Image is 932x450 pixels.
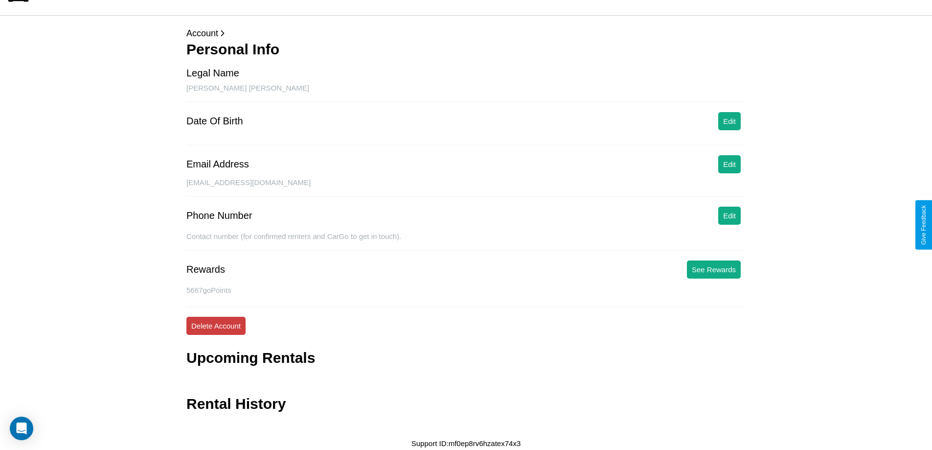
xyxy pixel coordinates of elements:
[186,84,746,102] div: [PERSON_NAME] [PERSON_NAME]
[186,396,286,412] h3: Rental History
[186,264,225,275] div: Rewards
[186,41,746,58] h3: Personal Info
[718,207,741,225] button: Edit
[411,437,521,450] p: Support ID: mf0ep8rv6hzatex74x3
[186,210,252,221] div: Phone Number
[186,68,239,79] div: Legal Name
[186,284,746,297] p: 5667 goPoints
[10,417,33,440] div: Open Intercom Messenger
[186,232,746,251] div: Contact number (for confirmed renters and CarGo to get in touch).
[186,350,315,366] h3: Upcoming Rentals
[718,112,741,130] button: Edit
[186,178,746,197] div: [EMAIL_ADDRESS][DOMAIN_NAME]
[186,116,243,127] div: Date Of Birth
[186,159,249,170] div: Email Address
[186,25,746,41] p: Account
[718,155,741,173] button: Edit
[687,261,741,279] button: See Rewards
[186,317,246,335] button: Delete Account
[920,205,927,245] div: Give Feedback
